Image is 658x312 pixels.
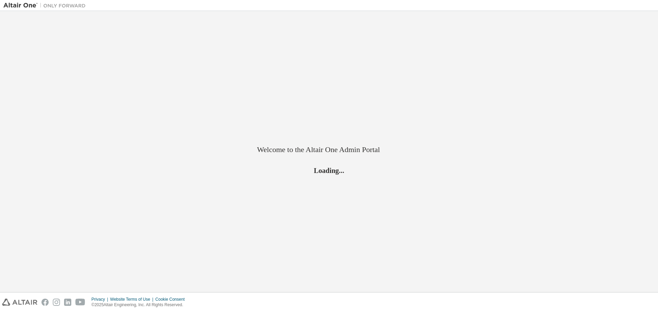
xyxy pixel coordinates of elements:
[75,299,85,306] img: youtube.svg
[155,297,188,302] div: Cookie Consent
[64,299,71,306] img: linkedin.svg
[257,166,401,175] h2: Loading...
[2,299,37,306] img: altair_logo.svg
[41,299,49,306] img: facebook.svg
[110,297,155,302] div: Website Terms of Use
[53,299,60,306] img: instagram.svg
[3,2,89,9] img: Altair One
[92,297,110,302] div: Privacy
[257,145,401,154] h2: Welcome to the Altair One Admin Portal
[92,302,189,308] p: © 2025 Altair Engineering, Inc. All Rights Reserved.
